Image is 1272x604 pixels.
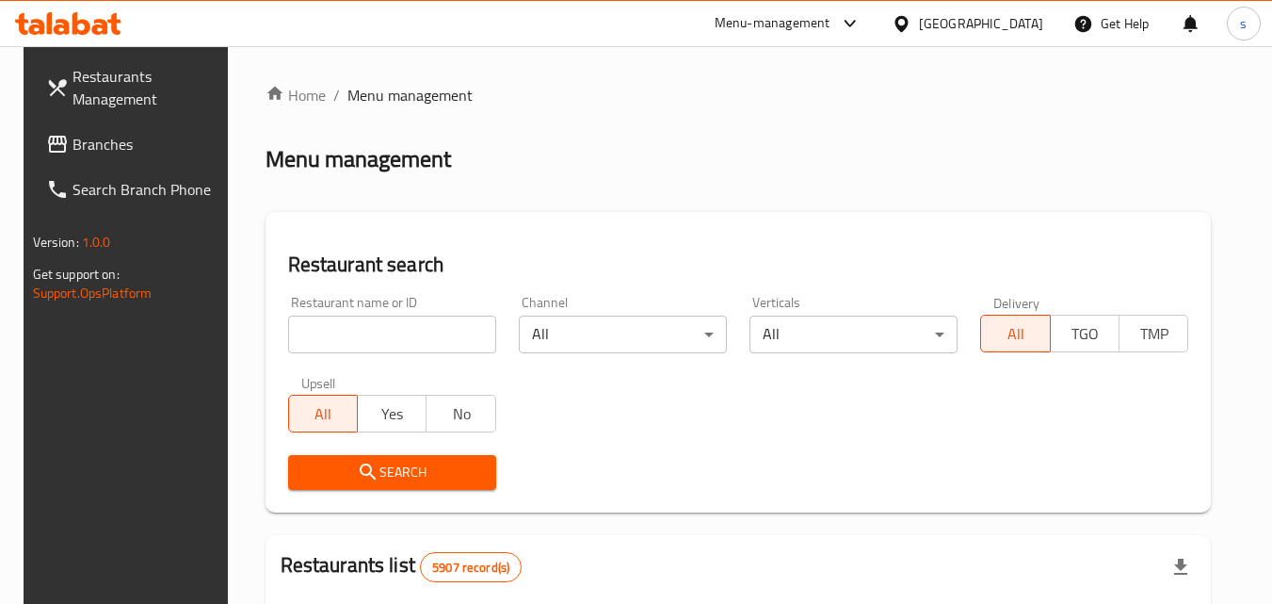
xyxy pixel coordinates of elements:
span: s [1240,13,1247,34]
div: Menu-management [715,12,830,35]
a: Home [266,84,326,106]
div: [GEOGRAPHIC_DATA] [919,13,1043,34]
span: All [989,320,1042,348]
div: Export file [1158,545,1203,590]
span: Search Branch Phone [72,178,221,201]
span: No [434,400,488,428]
button: Search [288,455,496,490]
h2: Restaurants list [281,551,523,582]
a: Search Branch Phone [31,167,236,212]
span: Version: [33,230,79,254]
span: Yes [365,400,419,428]
button: All [288,395,358,433]
a: Support.OpsPlatform [33,281,153,305]
span: Search [303,461,481,484]
input: Search for restaurant name or ID.. [288,316,496,353]
label: Delivery [993,296,1040,309]
button: TGO [1050,315,1119,352]
button: All [980,315,1050,352]
span: All [297,400,350,428]
h2: Restaurant search [288,251,1189,279]
div: All [519,316,727,353]
span: Menu management [347,84,473,106]
span: TMP [1127,320,1181,348]
span: 5907 record(s) [421,559,521,577]
button: TMP [1119,315,1188,352]
button: Yes [357,395,427,433]
div: Total records count [420,552,522,582]
span: TGO [1058,320,1112,348]
span: Branches [72,133,221,155]
label: Upsell [301,376,336,389]
a: Branches [31,122,236,167]
span: Restaurants Management [72,65,221,110]
h2: Menu management [266,144,451,174]
li: / [333,84,340,106]
span: Get support on: [33,262,120,286]
nav: breadcrumb [266,84,1212,106]
a: Restaurants Management [31,54,236,122]
button: No [426,395,495,433]
div: All [749,316,958,353]
span: 1.0.0 [82,230,111,254]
